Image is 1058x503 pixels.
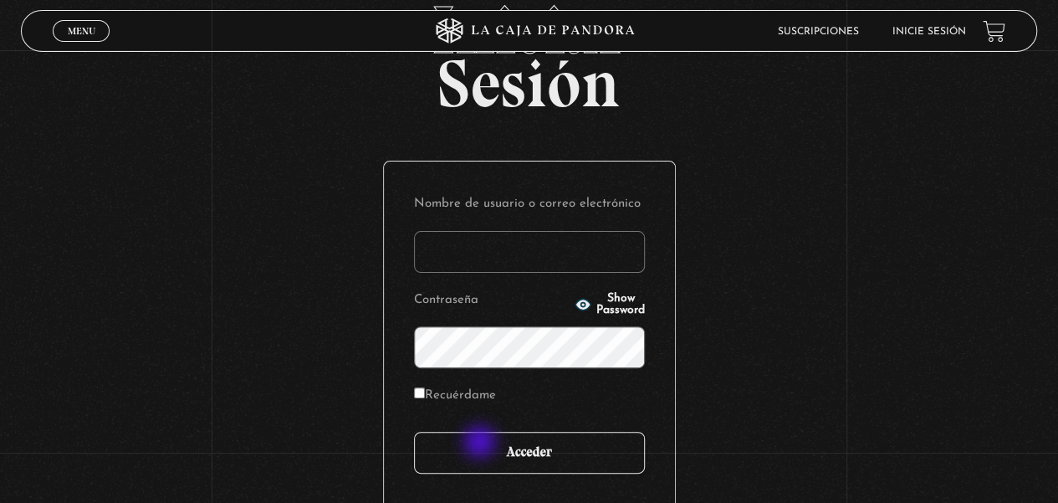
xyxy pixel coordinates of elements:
[68,26,95,36] span: Menu
[414,192,645,218] label: Nombre de usuario o correo electrónico
[414,288,570,314] label: Contraseña
[892,27,966,37] a: Inicie sesión
[778,27,859,37] a: Suscripciones
[414,383,496,409] label: Recuérdame
[414,432,645,474] input: Acceder
[983,20,1005,43] a: View your shopping cart
[414,388,425,398] input: Recuérdame
[62,40,101,52] span: Cerrar
[596,293,645,316] span: Show Password
[575,293,645,316] button: Show Password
